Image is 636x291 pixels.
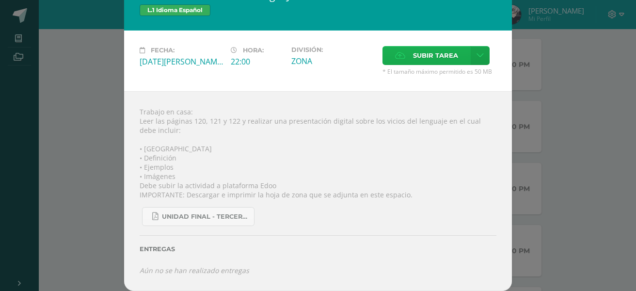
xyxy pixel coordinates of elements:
[140,245,496,253] label: Entregas
[140,56,223,67] div: [DATE][PERSON_NAME]
[291,56,375,66] div: ZONA
[162,213,249,221] span: UNIDAD FINAL - TERCERO BASICO A-B-C.pdf
[231,56,284,67] div: 22:00
[413,47,458,65] span: Subir tarea
[142,207,254,226] a: UNIDAD FINAL - TERCERO BASICO A-B-C.pdf
[140,266,249,275] i: Aún no se han realizado entregas
[291,46,375,53] label: División:
[124,91,512,291] div: Trabajo en casa: Leer las páginas 120, 121 y 122 y realizar una presentación digital sobre los vi...
[151,47,175,54] span: Fecha:
[243,47,264,54] span: Hora:
[382,67,496,76] span: * El tamaño máximo permitido es 50 MB
[140,4,210,16] span: L.1 Idioma Español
